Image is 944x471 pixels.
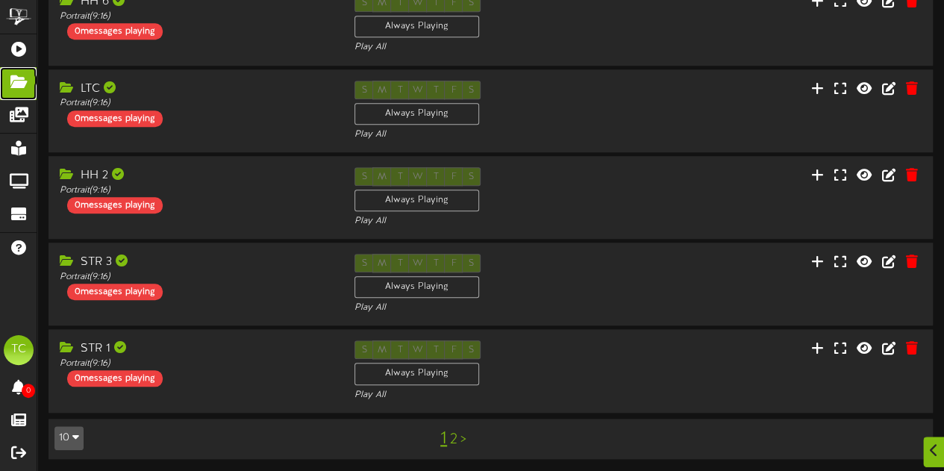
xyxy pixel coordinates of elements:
div: Play All [354,389,627,402]
div: Portrait ( 9:16 ) [60,10,332,23]
div: Play All [354,41,627,54]
a: 2 [450,431,457,448]
div: TC [4,335,34,365]
div: Portrait ( 9:16 ) [60,184,332,197]
span: 0 [22,384,35,398]
div: Portrait ( 9:16 ) [60,97,332,110]
div: Always Playing [354,16,479,37]
div: Portrait ( 9:16 ) [60,358,332,370]
div: Play All [354,128,627,141]
div: HH 2 [60,167,332,184]
div: Always Playing [354,276,479,298]
div: 0 messages playing [67,370,163,387]
div: 0 messages playing [67,284,163,300]
div: 0 messages playing [67,197,163,213]
a: 1 [440,429,447,449]
div: Always Playing [354,103,479,125]
div: LTC [60,81,332,98]
div: STR 1 [60,340,332,358]
div: 0 messages playing [67,23,163,40]
div: 0 messages playing [67,110,163,127]
div: Always Playing [354,363,479,384]
div: Play All [354,215,627,228]
button: 10 [54,426,84,450]
div: STR 3 [60,254,332,271]
a: > [460,431,466,448]
div: Play All [354,302,627,314]
div: Always Playing [354,190,479,211]
div: Portrait ( 9:16 ) [60,271,332,284]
